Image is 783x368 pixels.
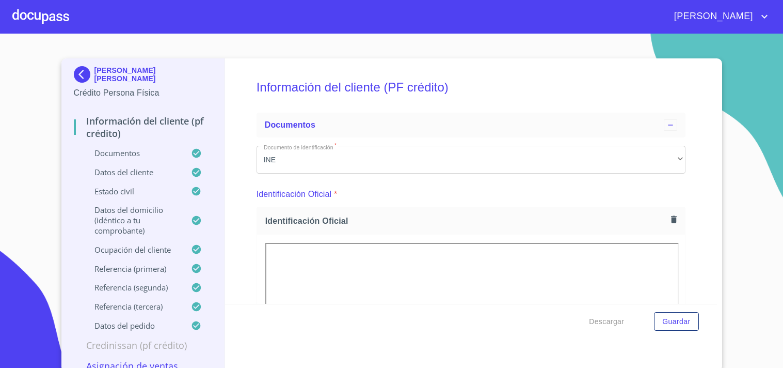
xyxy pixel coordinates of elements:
[74,66,94,83] img: Docupass spot blue
[74,282,191,293] p: Referencia (segunda)
[257,146,685,174] div: INE
[666,8,771,25] button: account of current user
[74,244,191,255] p: Ocupación del Cliente
[666,8,758,25] span: [PERSON_NAME]
[257,66,685,109] h5: Información del cliente (PF crédito)
[74,186,191,196] p: Estado Civil
[74,167,191,177] p: Datos del cliente
[589,315,624,328] span: Descargar
[74,339,213,351] p: Credinissan (PF crédito)
[74,115,213,140] p: Información del cliente (PF crédito)
[257,113,685,137] div: Documentos
[74,205,191,236] p: Datos del domicilio (idéntico a tu comprobante)
[662,315,690,328] span: Guardar
[585,312,628,331] button: Descargar
[94,66,213,83] p: [PERSON_NAME] [PERSON_NAME]
[74,148,191,158] p: Documentos
[265,216,667,226] span: Identificación Oficial
[257,188,332,201] p: Identificación Oficial
[74,87,213,99] p: Crédito Persona Física
[265,120,315,129] span: Documentos
[654,312,698,331] button: Guardar
[74,264,191,274] p: Referencia (primera)
[74,320,191,331] p: Datos del pedido
[74,66,213,87] div: [PERSON_NAME] [PERSON_NAME]
[74,301,191,312] p: Referencia (tercera)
